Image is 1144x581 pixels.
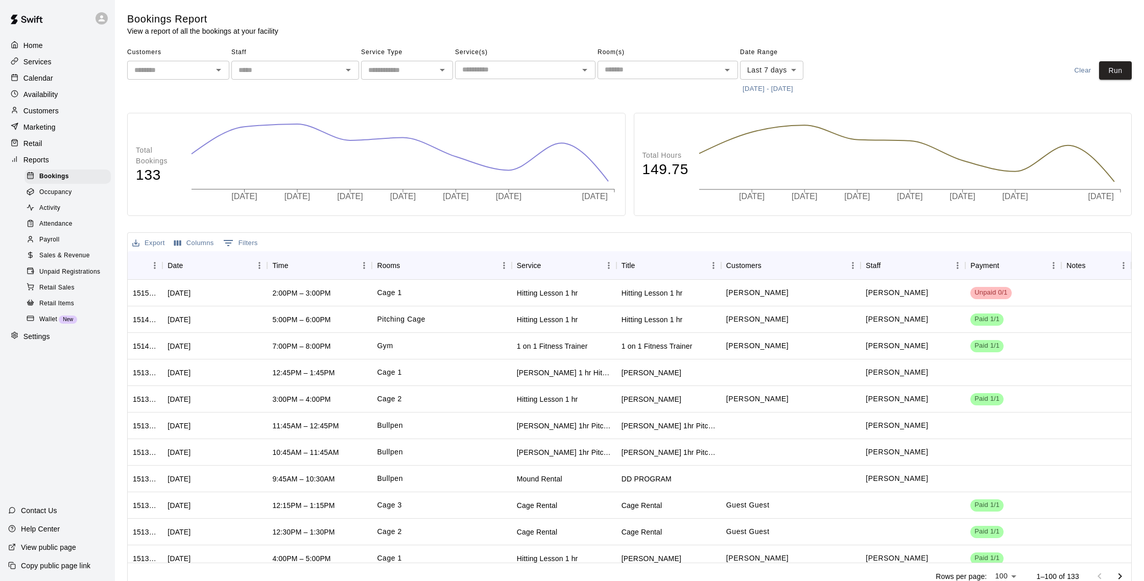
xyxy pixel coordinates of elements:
div: Darin Downs 1hr Pitching [622,421,716,431]
p: Darin Downs [866,367,928,378]
span: Bookings [39,172,69,182]
h4: 149.75 [642,161,689,179]
div: Activity [25,201,111,215]
p: Shaun Garceau [866,553,928,564]
div: Sun, Oct 12, 2025 [168,474,190,484]
div: Sales & Revenue [25,249,111,263]
div: 7:00PM – 8:00PM [272,341,330,351]
div: Darin Downs 1hr Pitching [517,447,611,457]
div: Cage Rental [622,527,662,537]
p: Mason Perry [726,341,789,351]
div: Darin Downs 1hr Pitching [517,421,611,431]
div: 12:45PM – 1:45PM [272,368,335,378]
a: Attendance [25,216,115,232]
div: Time [267,251,372,280]
button: Sort [635,258,650,273]
p: Cage 1 [377,287,402,298]
div: Jett Donaldson [622,394,681,404]
a: Services [8,54,107,69]
p: Cage 1 [377,367,402,378]
div: 1515400 [133,288,157,298]
div: Brian [622,368,681,378]
span: Activity [39,203,60,213]
button: Open [341,63,355,77]
p: Total Bookings [136,145,181,166]
tspan: [DATE] [284,192,310,201]
div: Cage Rental [517,500,557,511]
div: Staff [861,251,965,280]
span: Staff [231,44,359,61]
a: Availability [8,87,107,102]
div: 12:15PM – 1:15PM [272,500,335,511]
p: Guest Guest [726,526,770,537]
p: Contact Us [21,505,57,516]
div: Mound Rental [517,474,562,484]
button: [DATE] - [DATE] [740,81,796,97]
p: Bullpen [377,420,403,431]
div: 12:30PM – 1:30PM [272,527,335,537]
div: 1 on 1 Fitness Trainer [622,341,693,351]
div: Notes [1066,251,1085,280]
p: Eddy Milian [866,394,928,404]
button: Open [211,63,226,77]
div: Attendance [25,217,111,231]
div: 2:00PM – 3:00PM [272,288,330,298]
p: Services [23,57,52,67]
div: Payroll [25,233,111,247]
div: 1514866 [133,314,157,325]
div: Calendar [8,70,107,86]
div: Mon, Oct 13, 2025 [168,288,190,298]
div: Sun, Oct 12, 2025 [168,447,190,457]
span: Unpaid Registrations [39,267,100,277]
div: 5:00PM – 6:00PM [272,314,330,325]
div: Cage Rental [622,500,662,511]
button: Menu [252,258,267,273]
div: Hitting Lesson 1 hr [517,314,578,325]
div: Staff [866,251,880,280]
p: Pitching Cage [377,314,425,325]
p: Copy public page link [21,561,90,571]
span: Paid 1/1 [970,341,1004,351]
button: Sort [183,258,198,273]
p: Retail [23,138,42,149]
button: Select columns [172,235,217,251]
tspan: [DATE] [337,192,363,201]
tspan: [DATE] [792,192,817,201]
button: Open [435,63,449,77]
button: Menu [706,258,721,273]
tspan: [DATE] [1088,192,1114,201]
div: Hitting Lesson 1 hr [622,288,683,298]
div: 9:45AM – 10:30AM [272,474,335,484]
span: Paid 1/1 [970,553,1004,563]
p: Guest Guest [726,500,770,511]
div: Payment [965,251,1061,280]
tspan: [DATE] [582,192,607,201]
p: Shaun Garceau [866,287,928,298]
a: Settings [8,329,107,344]
p: Gym [377,341,393,351]
p: Help Center [21,524,60,534]
div: Retail Items [25,297,111,311]
button: Show filters [221,235,260,251]
button: Sort [541,258,556,273]
p: Cage 3 [377,500,402,511]
div: Mon, Oct 13, 2025 [168,394,190,404]
div: Title [616,251,721,280]
a: Home [8,38,107,53]
a: Customers [8,103,107,118]
tspan: [DATE] [1003,192,1028,201]
p: Nate Betances [866,341,928,351]
button: Menu [1046,258,1061,273]
p: Darin Downs [866,420,928,431]
tspan: [DATE] [950,192,975,201]
tspan: [DATE] [897,192,922,201]
span: Occupancy [39,187,72,198]
button: Sort [133,258,147,273]
p: Calendar [23,73,53,83]
button: Sort [289,258,303,273]
h5: Bookings Report [127,12,278,26]
a: Activity [25,201,115,216]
